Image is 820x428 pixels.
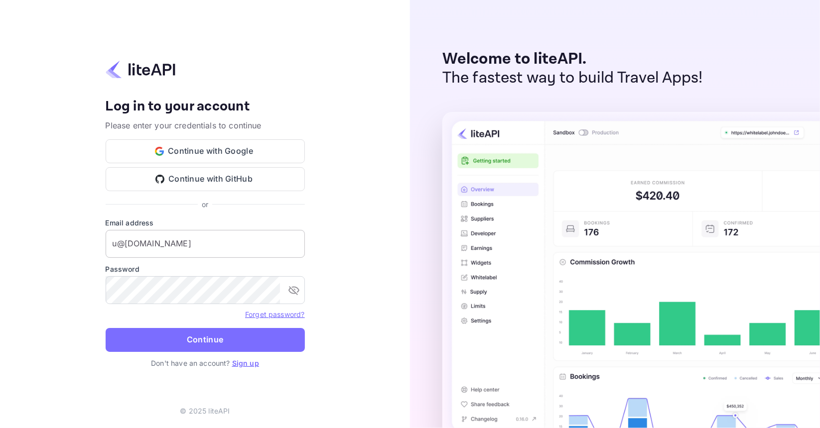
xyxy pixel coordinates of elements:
[180,406,230,416] p: © 2025 liteAPI
[202,199,208,210] p: or
[106,60,175,79] img: liteapi
[106,139,305,163] button: Continue with Google
[442,69,703,88] p: The fastest way to build Travel Apps!
[232,359,259,367] a: Sign up
[106,119,305,131] p: Please enter your credentials to continue
[106,217,305,228] label: Email address
[106,230,305,258] input: Enter your email address
[245,309,304,319] a: Forget password?
[106,264,305,274] label: Password
[106,358,305,368] p: Don't have an account?
[245,310,304,319] a: Forget password?
[106,167,305,191] button: Continue with GitHub
[284,280,304,300] button: toggle password visibility
[442,50,703,69] p: Welcome to liteAPI.
[106,328,305,352] button: Continue
[106,98,305,115] h4: Log in to your account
